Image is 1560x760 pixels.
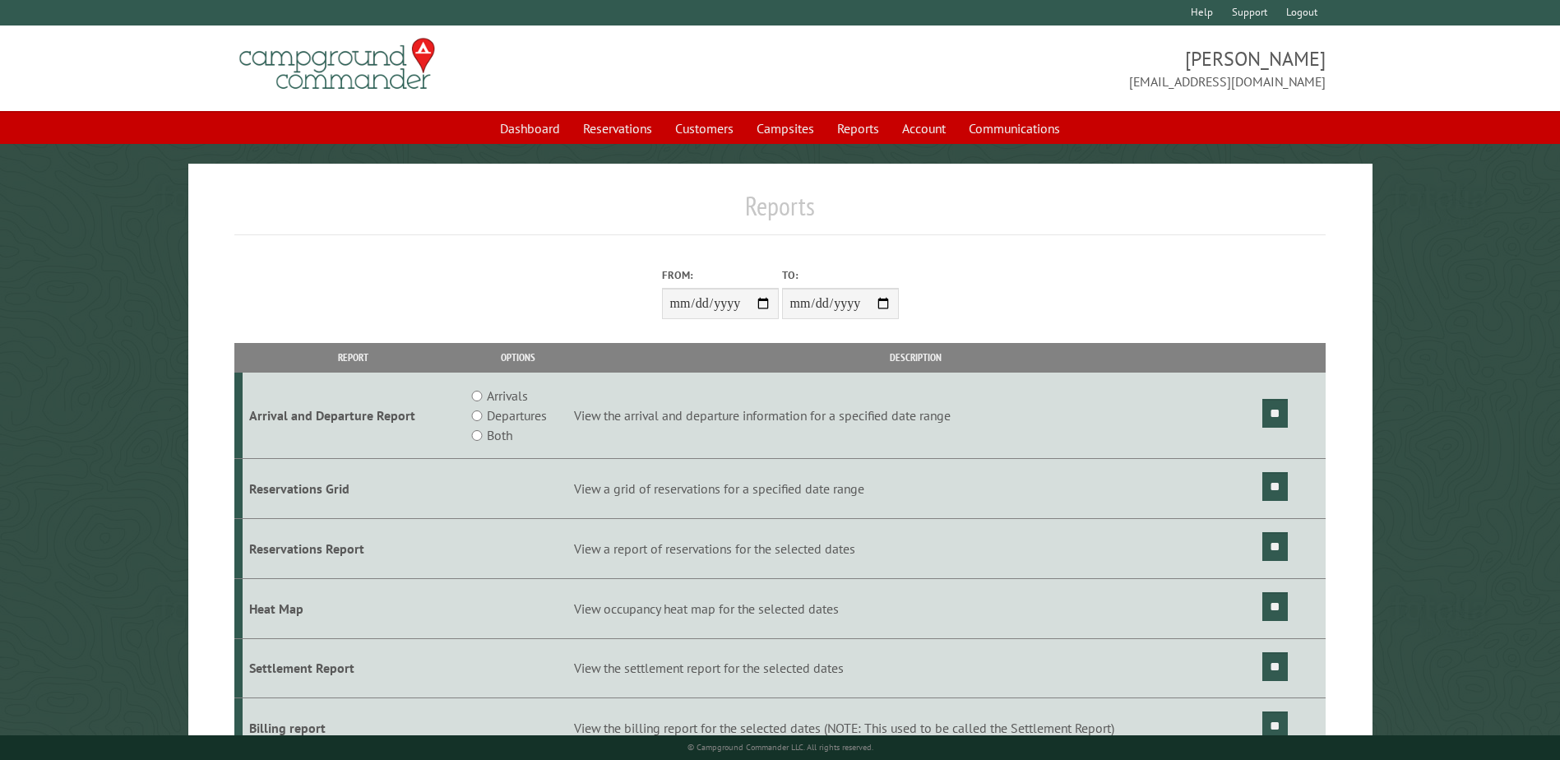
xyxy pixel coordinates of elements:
small: © Campground Commander LLC. All rights reserved. [687,742,873,753]
label: From: [662,267,779,283]
a: Reservations [573,113,662,144]
th: Report [243,343,464,372]
td: Reservations Grid [243,459,464,519]
img: Campground Commander [234,32,440,96]
a: Account [892,113,956,144]
span: [PERSON_NAME] [EMAIL_ADDRESS][DOMAIN_NAME] [780,45,1326,91]
td: View a grid of reservations for a specified date range [572,459,1260,519]
label: Both [487,425,512,445]
th: Options [464,343,571,372]
h1: Reports [234,190,1325,235]
label: Departures [487,405,547,425]
td: View the settlement report for the selected dates [572,638,1260,698]
th: Description [572,343,1260,372]
td: Reservations Report [243,518,464,578]
td: View the arrival and departure information for a specified date range [572,373,1260,459]
td: View occupancy heat map for the selected dates [572,578,1260,638]
td: View a report of reservations for the selected dates [572,518,1260,578]
td: Arrival and Departure Report [243,373,464,459]
label: Arrivals [487,386,528,405]
td: Settlement Report [243,638,464,698]
a: Dashboard [490,113,570,144]
label: To: [782,267,899,283]
td: Heat Map [243,578,464,638]
a: Reports [827,113,889,144]
a: Customers [665,113,743,144]
td: Billing report [243,698,464,758]
a: Communications [959,113,1070,144]
a: Campsites [747,113,824,144]
td: View the billing report for the selected dates (NOTE: This used to be called the Settlement Report) [572,698,1260,758]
